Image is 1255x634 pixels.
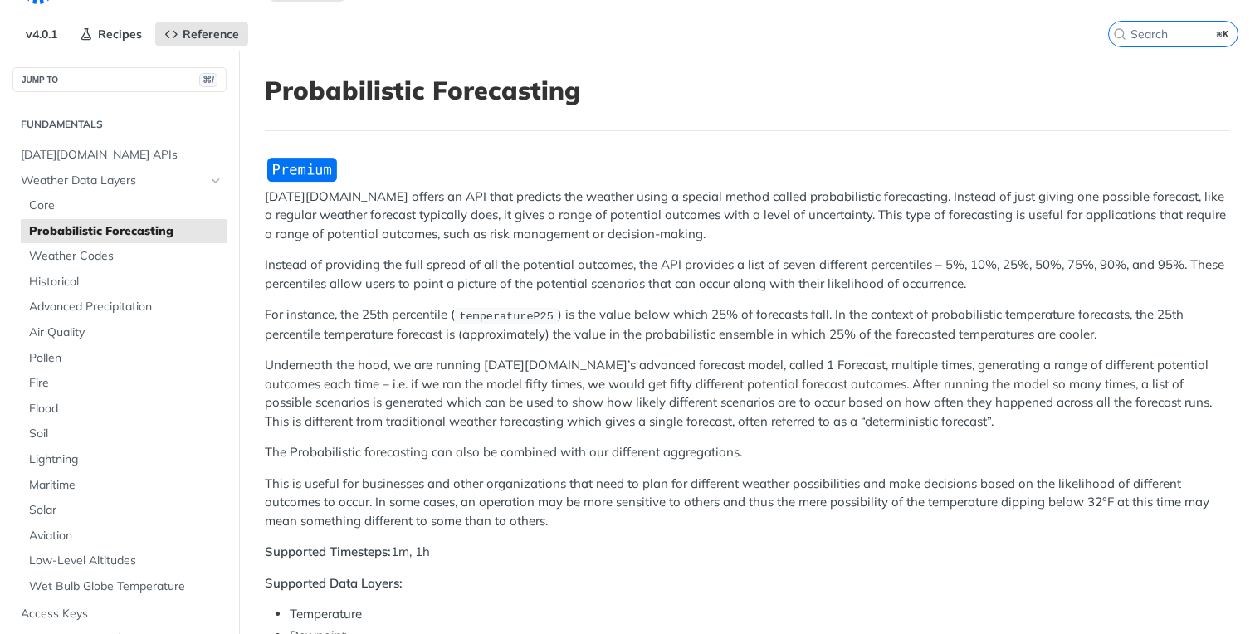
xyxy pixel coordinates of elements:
svg: Search [1113,27,1126,41]
a: Solar [21,498,227,523]
a: Probabilistic Forecasting [21,219,227,244]
a: Weather Data LayersHide subpages for Weather Data Layers [12,168,227,193]
a: Advanced Precipitation [21,295,227,319]
span: Maritime [29,477,222,494]
span: Solar [29,502,222,519]
span: temperatureP25 [459,310,553,322]
p: For instance, the 25th percentile ( ) is the value below which 25% of forecasts fall. In the cont... [265,305,1229,344]
a: Historical [21,270,227,295]
p: Instead of providing the full spread of all the potential outcomes, the API provides a list of se... [265,256,1229,293]
p: This is useful for businesses and other organizations that need to plan for different weather pos... [265,475,1229,531]
span: Air Quality [29,324,222,341]
a: [DATE][DOMAIN_NAME] APIs [12,143,227,168]
span: Flood [29,401,222,417]
span: v4.0.1 [17,22,66,46]
span: Wet Bulb Globe Temperature [29,578,222,595]
a: Aviation [21,524,227,549]
span: Advanced Precipitation [29,299,222,315]
a: Core [21,193,227,218]
span: Historical [29,274,222,290]
h1: Probabilistic Forecasting [265,76,1229,105]
a: Flood [21,397,227,422]
p: The Probabilistic forecasting can also be combined with our different aggregations. [265,443,1229,462]
span: Aviation [29,528,222,544]
span: [DATE][DOMAIN_NAME] APIs [21,147,222,163]
a: Air Quality [21,320,227,345]
span: Pollen [29,350,222,367]
p: [DATE][DOMAIN_NAME] offers an API that predicts the weather using a special method called probabi... [265,188,1229,244]
a: Soil [21,422,227,446]
span: Access Keys [21,606,222,622]
li: Temperature [290,605,1229,624]
span: Reference [183,27,239,41]
a: Recipes [71,22,151,46]
strong: Supported Timesteps: [265,544,391,559]
a: Fire [21,371,227,396]
span: Core [29,198,222,214]
strong: Supported Data Layers: [265,575,403,591]
a: Pollen [21,346,227,371]
span: Weather Data Layers [21,173,205,189]
span: Weather Codes [29,248,222,265]
button: Hide subpages for Weather Data Layers [209,174,222,188]
kbd: ⌘K [1213,26,1233,42]
a: Access Keys [12,602,227,627]
p: Underneath the hood, we are running [DATE][DOMAIN_NAME]’s advanced forecast model, called 1 Forec... [265,356,1229,431]
span: Soil [29,426,222,442]
span: Fire [29,375,222,392]
h2: Fundamentals [12,117,227,132]
span: Low-Level Altitudes [29,553,222,569]
span: Lightning [29,451,222,468]
p: 1m, 1h [265,543,1229,562]
a: Low-Level Altitudes [21,549,227,573]
a: Lightning [21,447,227,472]
a: Reference [155,22,248,46]
span: Recipes [98,27,142,41]
a: Weather Codes [21,244,227,269]
span: Probabilistic Forecasting [29,223,222,240]
button: JUMP TO⌘/ [12,67,227,92]
a: Maritime [21,473,227,498]
a: Wet Bulb Globe Temperature [21,574,227,599]
span: ⌘/ [199,73,217,87]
